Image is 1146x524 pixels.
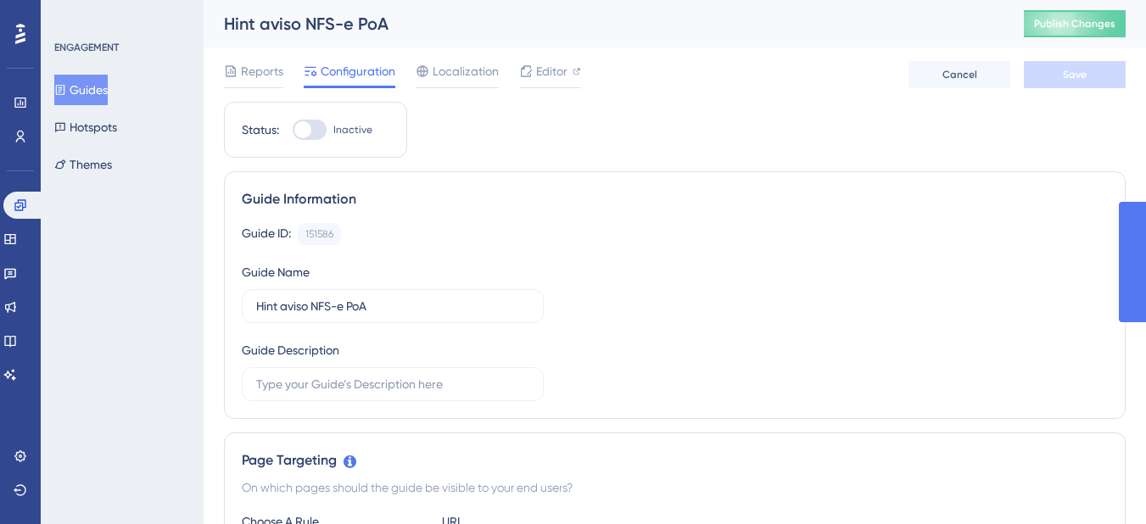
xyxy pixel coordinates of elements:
div: On which pages should the guide be visible to your end users? [242,477,1108,498]
div: 151586 [305,227,333,241]
div: Hint aviso NFS-e PoA [224,12,981,36]
div: Guide Information [242,189,1108,209]
input: Type your Guide’s Name here [256,297,529,315]
button: Hotspots [54,112,117,142]
span: Configuration [321,61,395,81]
div: Guide Description [242,340,339,360]
div: Guide Name [242,262,310,282]
div: Guide ID: [242,223,291,245]
button: Cancel [908,61,1010,88]
input: Type your Guide’s Description here [256,375,529,393]
button: Guides [54,75,108,105]
span: Editor [536,61,567,81]
div: Status: [242,120,279,140]
span: Reports [241,61,283,81]
iframe: UserGuiding AI Assistant Launcher [1075,457,1126,508]
button: Save [1024,61,1126,88]
span: Save [1063,68,1087,81]
span: Publish Changes [1034,17,1115,31]
span: Localization [433,61,499,81]
span: Inactive [333,123,372,137]
div: Page Targeting [242,450,1108,471]
span: Cancel [942,68,977,81]
button: Themes [54,149,112,180]
button: Publish Changes [1024,10,1126,37]
div: ENGAGEMENT [54,41,119,54]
